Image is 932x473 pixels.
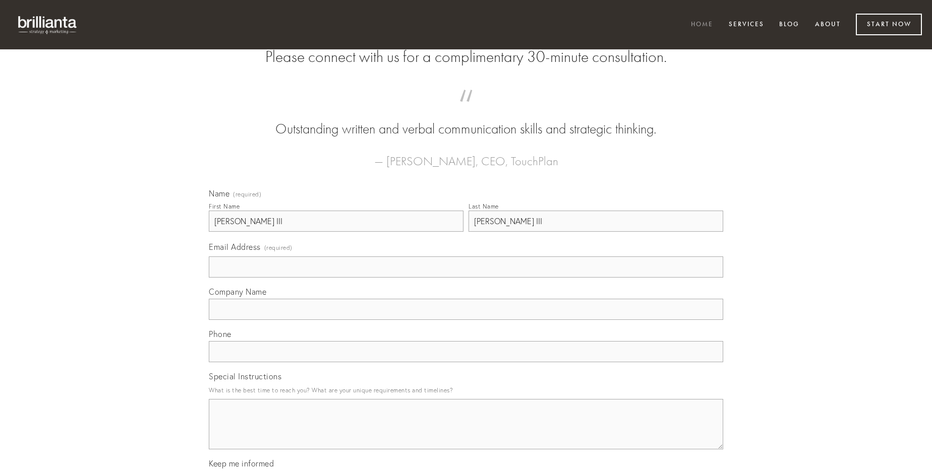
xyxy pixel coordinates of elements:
[209,47,723,66] h2: Please connect with us for a complimentary 30-minute consultation.
[773,17,806,33] a: Blog
[225,139,707,171] figcaption: — [PERSON_NAME], CEO, TouchPlan
[209,287,266,297] span: Company Name
[209,188,229,198] span: Name
[722,17,771,33] a: Services
[10,10,86,39] img: brillianta - research, strategy, marketing
[209,202,240,210] div: First Name
[264,241,293,254] span: (required)
[684,17,720,33] a: Home
[856,14,922,35] a: Start Now
[225,100,707,139] blockquote: Outstanding written and verbal communication skills and strategic thinking.
[209,329,231,339] span: Phone
[209,458,274,468] span: Keep me informed
[209,371,281,381] span: Special Instructions
[469,202,499,210] div: Last Name
[209,242,261,252] span: Email Address
[225,100,707,119] span: “
[209,383,723,397] p: What is the best time to reach you? What are your unique requirements and timelines?
[233,191,261,197] span: (required)
[808,17,847,33] a: About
